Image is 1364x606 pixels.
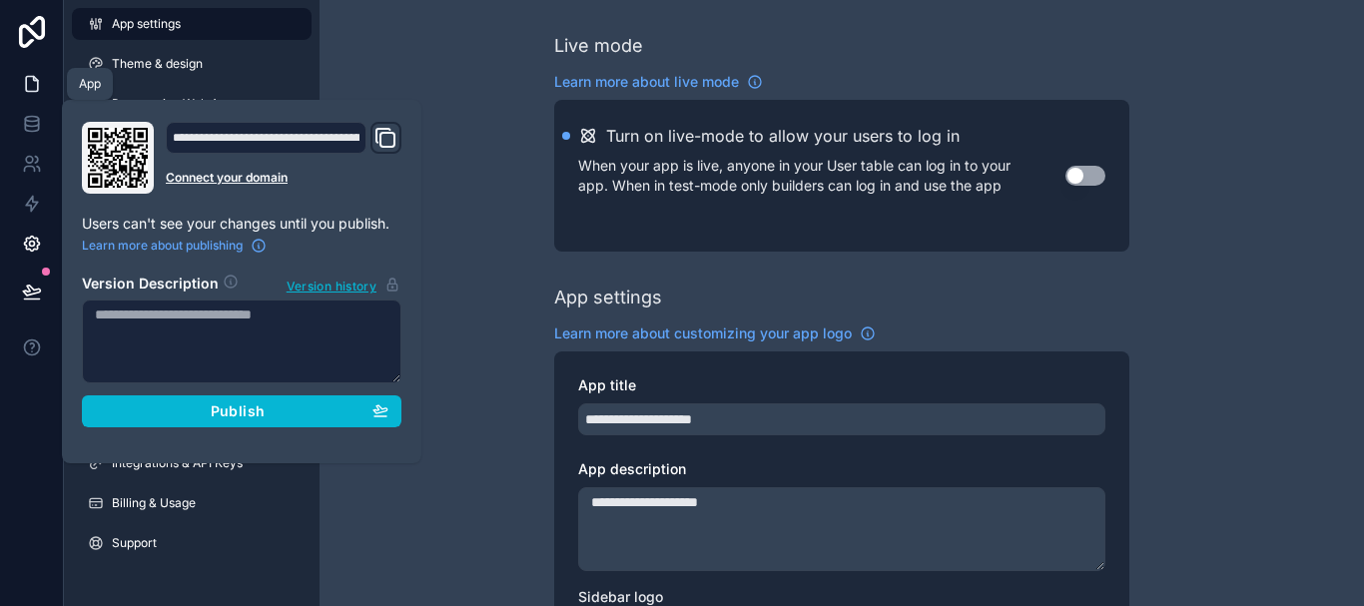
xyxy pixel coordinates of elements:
[82,238,267,254] a: Learn more about publishing
[112,455,243,471] span: Integrations & API Keys
[211,402,265,420] span: Publish
[578,376,636,393] span: App title
[554,284,662,311] div: App settings
[554,323,876,343] a: Learn more about customizing your app logo
[112,535,157,551] span: Support
[166,170,401,186] a: Connect your domain
[578,156,1065,196] p: When your app is live, anyone in your User table can log in to your app. When in test-mode only b...
[82,238,243,254] span: Learn more about publishing
[554,32,643,60] div: Live mode
[578,460,686,477] span: App description
[72,48,312,80] a: Theme & design
[287,275,376,295] span: Version history
[554,72,739,92] span: Learn more about live mode
[578,588,663,605] span: Sidebar logo
[286,274,401,296] button: Version history
[82,214,401,234] p: Users can't see your changes until you publish.
[72,447,312,479] a: Integrations & API Keys
[72,88,312,120] a: Progressive Web App
[606,124,960,148] h2: Turn on live-mode to allow your users to log in
[112,16,181,32] span: App settings
[554,323,852,343] span: Learn more about customizing your app logo
[79,76,101,92] div: App
[112,495,196,511] span: Billing & Usage
[82,395,401,427] button: Publish
[112,96,233,112] span: Progressive Web App
[72,527,312,559] a: Support
[72,8,312,40] a: App settings
[72,487,312,519] a: Billing & Usage
[554,72,763,92] a: Learn more about live mode
[82,274,219,296] h2: Version Description
[166,122,401,194] div: Domain and Custom Link
[112,56,203,72] span: Theme & design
